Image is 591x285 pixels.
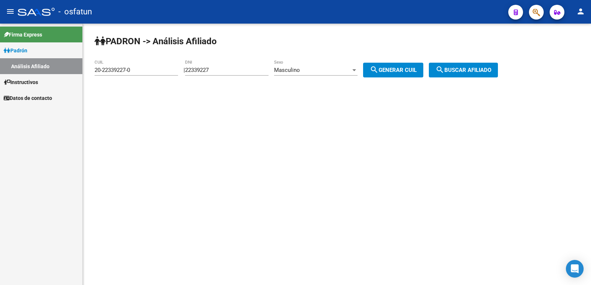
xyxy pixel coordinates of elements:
div: | [184,67,429,73]
span: - osfatun [58,4,92,20]
span: Padrón [4,46,27,55]
mat-icon: search [435,65,444,74]
mat-icon: person [576,7,585,16]
button: Buscar afiliado [429,63,498,77]
span: Firma Express [4,31,42,39]
span: Masculino [274,67,300,73]
button: Generar CUIL [363,63,423,77]
span: Instructivos [4,78,38,86]
div: Open Intercom Messenger [566,260,584,278]
span: Buscar afiliado [435,67,491,73]
mat-icon: menu [6,7,15,16]
span: Generar CUIL [370,67,417,73]
strong: PADRON -> Análisis Afiliado [95,36,217,46]
mat-icon: search [370,65,379,74]
span: Datos de contacto [4,94,52,102]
